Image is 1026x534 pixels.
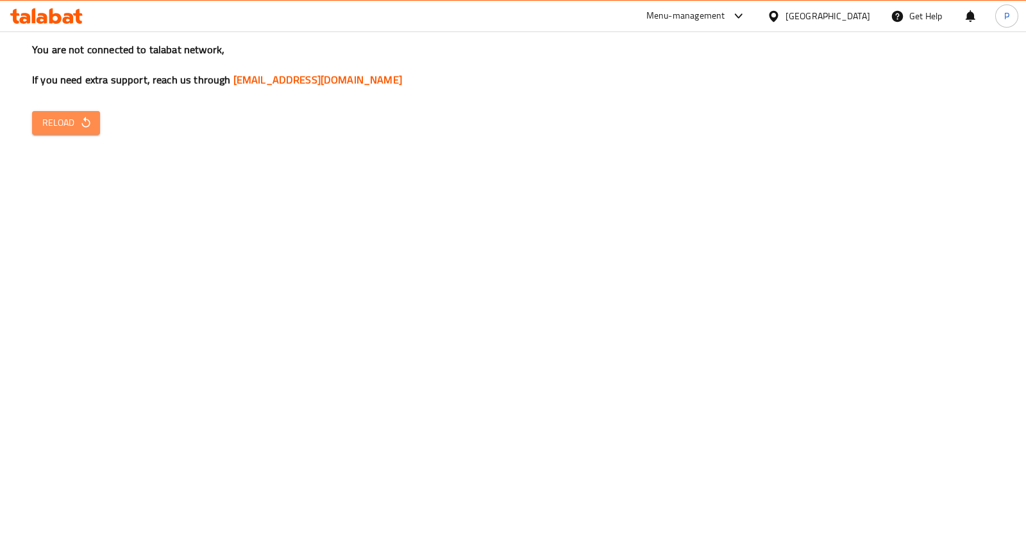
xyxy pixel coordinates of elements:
div: Menu-management [646,8,725,24]
div: [GEOGRAPHIC_DATA] [786,9,870,23]
span: P [1004,9,1009,23]
a: [EMAIL_ADDRESS][DOMAIN_NAME] [233,70,402,89]
button: Reload [32,111,100,135]
span: Reload [42,115,90,131]
h3: You are not connected to talabat network, If you need extra support, reach us through [32,42,994,87]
